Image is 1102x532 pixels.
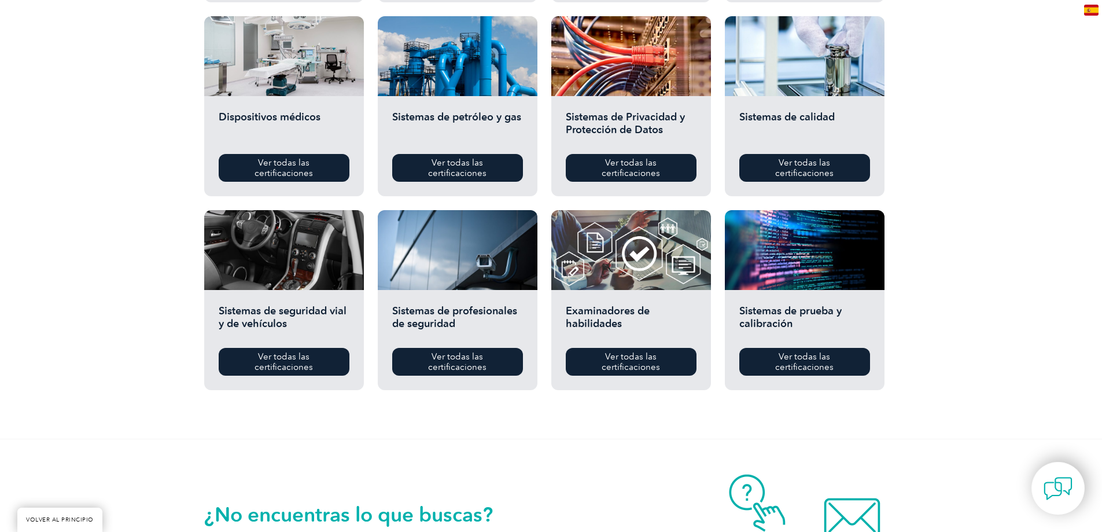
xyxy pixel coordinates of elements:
[775,351,834,372] font: Ver todas las certificaciones
[566,348,696,376] a: Ver todas las certificaciones
[219,304,347,330] font: Sistemas de seguridad vial y de vehículos
[566,304,650,330] font: Examinadores de habilidades
[566,154,696,182] a: Ver todas las certificaciones
[204,502,493,527] font: ¿No encuentras lo que buscas?
[392,111,521,123] font: Sistemas de petróleo y gas
[739,154,870,182] a: Ver todas las certificaciones
[392,154,523,182] a: Ver todas las certificaciones
[255,351,313,372] font: Ver todas las certificaciones
[219,111,320,123] font: Dispositivos médicos
[255,157,313,178] font: Ver todas las certificaciones
[711,474,804,532] img: contact-faq.webp
[1044,474,1072,503] img: contact-chat.png
[1084,5,1099,16] img: es
[219,348,349,376] a: Ver todas las certificaciones
[392,304,517,330] font: Sistemas de profesionales de seguridad
[739,111,835,123] font: Sistemas de calidad
[739,348,870,376] a: Ver todas las certificaciones
[219,154,349,182] a: Ver todas las certificaciones
[602,351,660,372] font: Ver todas las certificaciones
[392,348,523,376] a: Ver todas las certificaciones
[17,508,102,532] a: VOLVER AL PRINCIPIO
[26,516,94,523] font: VOLVER AL PRINCIPIO
[566,111,685,136] font: Sistemas de Privacidad y Protección de Datos
[602,157,660,178] font: Ver todas las certificaciones
[428,157,486,178] font: Ver todas las certificaciones
[739,304,842,330] font: Sistemas de prueba y calibración
[428,351,486,372] font: Ver todas las certificaciones
[775,157,834,178] font: Ver todas las certificaciones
